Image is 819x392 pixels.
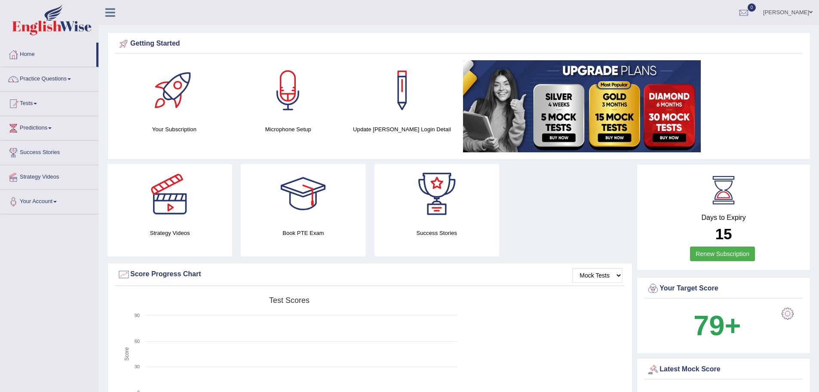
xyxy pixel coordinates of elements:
[690,247,755,261] a: Renew Subscription
[0,92,98,113] a: Tests
[135,339,140,344] text: 60
[715,225,732,242] b: 15
[117,37,801,50] div: Getting Started
[647,282,801,295] div: Your Target Score
[374,228,499,238] h4: Success Stories
[693,310,741,341] b: 79+
[0,67,98,89] a: Practice Questions
[0,141,98,162] a: Success Stories
[124,347,130,361] tspan: Score
[0,43,96,64] a: Home
[236,125,341,134] h4: Microphone Setup
[107,228,232,238] h4: Strategy Videos
[0,116,98,138] a: Predictions
[350,125,455,134] h4: Update [PERSON_NAME] Login Detail
[241,228,365,238] h4: Book PTE Exam
[0,190,98,211] a: Your Account
[122,125,227,134] h4: Your Subscription
[135,313,140,318] text: 90
[0,165,98,187] a: Strategy Videos
[748,3,756,12] span: 0
[463,60,701,152] img: small5.jpg
[135,364,140,369] text: 30
[269,296,310,305] tspan: Test scores
[647,363,801,376] div: Latest Mock Score
[117,268,623,281] div: Score Progress Chart
[647,214,801,222] h4: Days to Expiry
